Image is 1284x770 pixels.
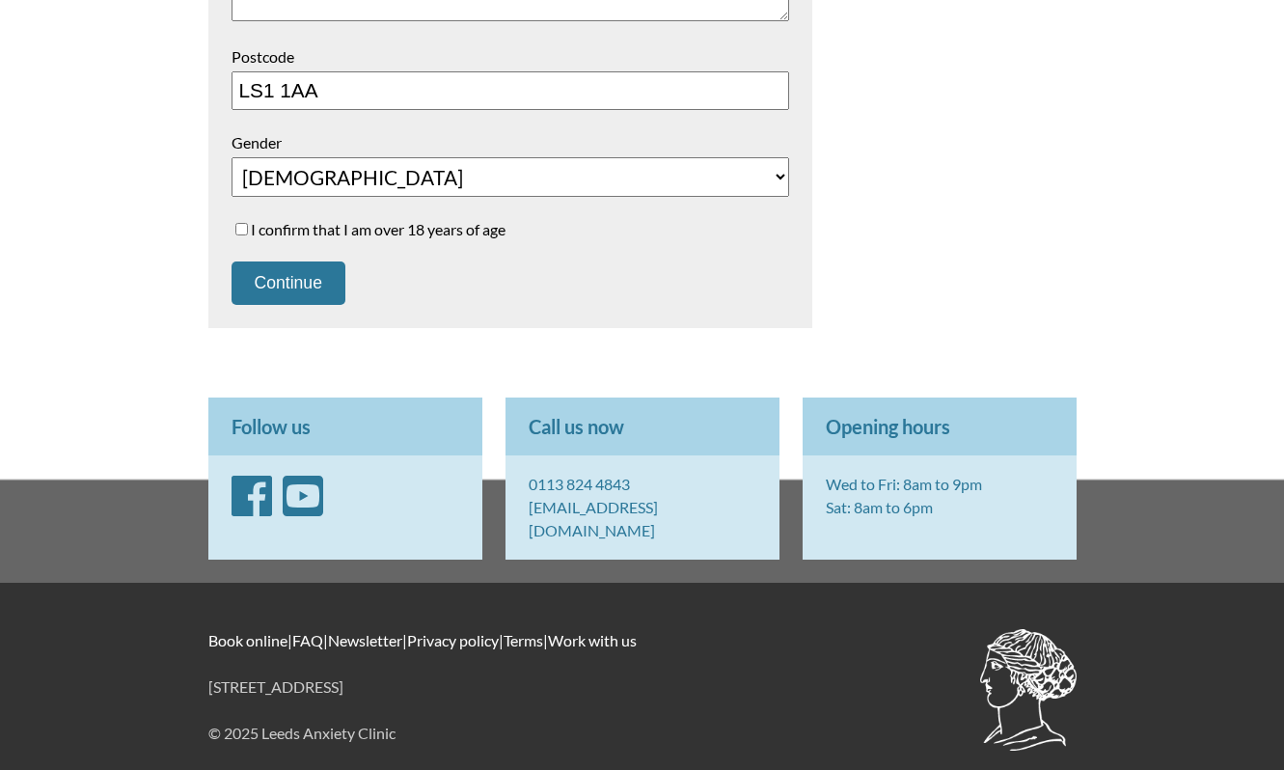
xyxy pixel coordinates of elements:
button: Continue [232,261,345,305]
a: [EMAIL_ADDRESS][DOMAIN_NAME] [529,498,658,539]
p: Wed to Fri: 8am to 9pm Sat: 8am to 6pm [803,455,1077,536]
input: I confirm that I am over 18 years of age [235,223,248,235]
i: YouTube [283,473,323,519]
p: | | | | | [208,629,1077,652]
p: [STREET_ADDRESS] [208,675,1077,699]
i: Facebook [232,473,272,519]
a: FAQ [292,631,323,649]
label: Postcode [232,47,789,66]
p: Opening hours [803,398,1077,455]
a: Work with us [548,631,637,649]
a: Facebook [232,498,272,516]
label: Gender [232,133,789,151]
a: YouTube [283,498,323,516]
img: BACP accredited [980,629,1077,751]
a: 0113 824 4843 [529,475,630,493]
p: © 2025 Leeds Anxiety Clinic [208,722,1077,745]
a: Privacy policy [407,631,499,649]
label: I confirm that I am over 18 years of age [232,220,789,238]
a: Newsletter [328,631,402,649]
a: Book online [208,631,287,649]
p: Call us now [505,398,779,455]
p: Follow us [208,398,482,455]
a: Terms [504,631,543,649]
